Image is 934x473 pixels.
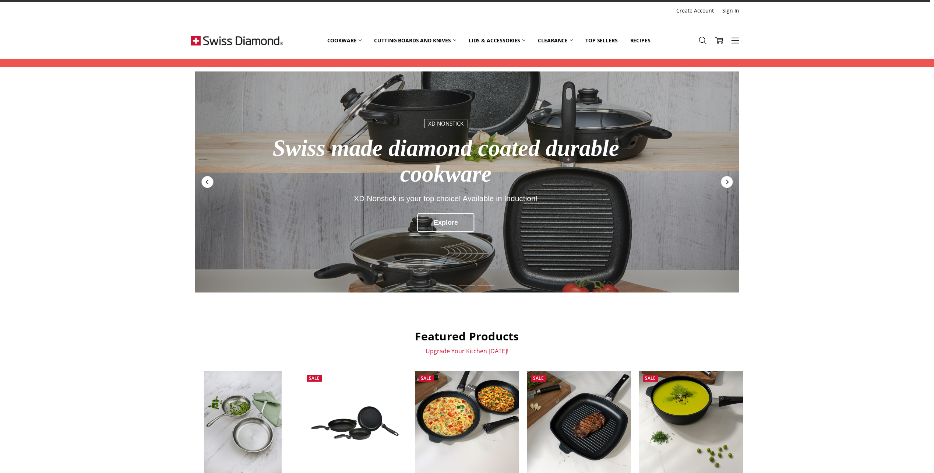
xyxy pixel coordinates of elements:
div: Explore [417,213,475,232]
div: Slide 3 of 3 [477,281,496,291]
p: Upgrade Your Kitchen [DATE]! [191,347,743,355]
a: Lids & Accessories [462,24,532,57]
span: Sale [309,375,320,381]
span: Sale [421,375,431,381]
div: Slide 1 of 3 [438,281,458,291]
a: Create Account [672,6,718,16]
div: XD nonstick [424,119,467,128]
div: XD Nonstick is your top choice! Available in Induction! [241,194,650,203]
div: Next [720,175,733,189]
div: Swiss made diamond coated durable cookware [241,136,650,187]
h2: Featured Products [191,329,743,343]
img: XD Nonstick 3 Piece Fry Pan set - 20CM, 24CM & 28CM [303,397,407,449]
a: Cutting boards and knives [368,24,462,57]
a: Clearance [532,24,579,57]
span: Sale [533,375,544,381]
img: Free Shipping On Every Order [191,22,283,59]
a: Redirect to https://swissdiamond.com.au/cookware/shop-by-collection/xd-nonstick// [195,71,739,292]
div: Slide 2 of 3 [458,281,477,291]
span: Sale [645,375,656,381]
a: Top Sellers [579,24,624,57]
div: Previous [201,175,214,189]
a: Sign In [718,6,743,16]
a: Cookware [321,24,368,57]
a: Recipes [624,24,657,57]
